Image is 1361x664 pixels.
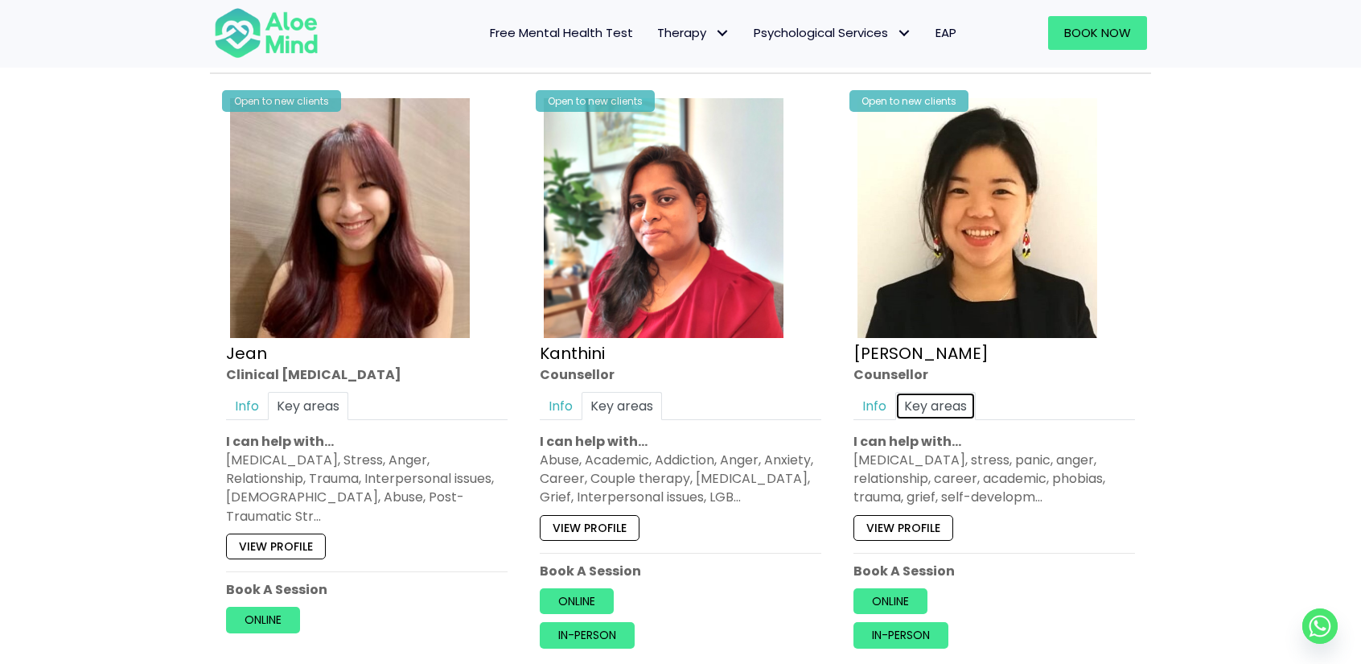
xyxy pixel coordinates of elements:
a: Book Now [1048,16,1147,50]
a: In-person [540,622,635,648]
div: Counsellor [853,365,1135,383]
a: View profile [853,514,953,540]
span: Book Now [1064,24,1131,41]
a: Info [853,392,895,420]
p: Book A Session [226,580,508,599]
a: Key areas [268,392,348,420]
p: I can help with… [540,432,821,451]
a: [PERSON_NAME] [853,341,989,364]
nav: Menu [339,16,968,50]
p: Book A Session [853,562,1135,580]
div: Counsellor [540,365,821,383]
a: View profile [540,514,639,540]
a: Info [540,392,582,420]
span: EAP [935,24,956,41]
a: EAP [923,16,968,50]
div: Open to new clients [536,90,655,112]
img: Aloe mind Logo [214,6,319,60]
span: Therapy: submenu [710,22,734,45]
div: Abuse, Academic, Addiction, Anger, Anxiety, Career, Couple therapy, [MEDICAL_DATA], Grief, Interp... [540,451,821,507]
p: Book A Session [540,562,821,580]
img: Kanthini-profile [544,98,783,338]
div: Clinical [MEDICAL_DATA] [226,365,508,383]
span: Therapy [657,24,730,41]
a: Jean [226,341,267,364]
a: TherapyTherapy: submenu [645,16,742,50]
a: Free Mental Health Test [478,16,645,50]
a: Whatsapp [1302,608,1338,644]
span: Free Mental Health Test [490,24,633,41]
div: [MEDICAL_DATA], stress, panic, anger, relationship, career, academic, phobias, trauma, grief, sel... [853,451,1135,507]
a: Online [540,588,614,614]
a: Online [853,588,927,614]
img: Jean-300×300 [230,98,470,338]
a: Psychological ServicesPsychological Services: submenu [742,16,923,50]
span: Psychological Services [754,24,911,41]
img: Karen Counsellor [857,98,1097,338]
p: I can help with… [853,432,1135,451]
span: Psychological Services: submenu [892,22,915,45]
a: Key areas [582,392,662,420]
a: In-person [853,622,948,648]
a: Key areas [895,392,976,420]
p: I can help with… [226,432,508,451]
div: [MEDICAL_DATA], Stress, Anger, Relationship, Trauma, Interpersonal issues, [DEMOGRAPHIC_DATA], Ab... [226,451,508,526]
a: Kanthini [540,341,605,364]
a: Online [226,607,300,633]
div: Open to new clients [849,90,968,112]
a: Info [226,392,268,420]
div: Open to new clients [222,90,341,112]
a: View profile [226,534,326,559]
